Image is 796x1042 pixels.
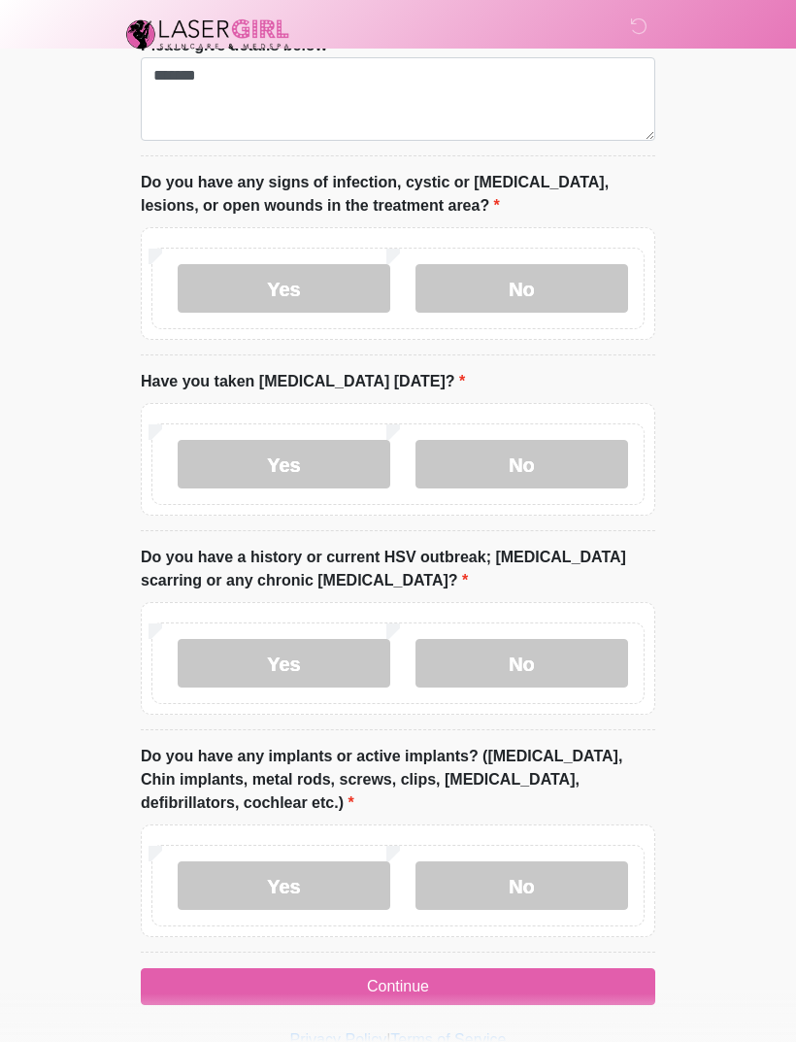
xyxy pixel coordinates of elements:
label: No [415,440,628,488]
label: Yes [178,440,390,488]
label: Yes [178,861,390,910]
label: Do you have any implants or active implants? ([MEDICAL_DATA], Chin implants, metal rods, screws, ... [141,745,655,815]
label: Do you have any signs of infection, cystic or [MEDICAL_DATA], lesions, or open wounds in the trea... [141,171,655,218]
label: Yes [178,639,390,688]
label: Do you have a history or current HSV outbreak; [MEDICAL_DATA] scarring or any chronic [MEDICAL_DA... [141,546,655,592]
label: Yes [178,264,390,313]
label: No [415,861,628,910]
label: No [415,639,628,688]
label: No [415,264,628,313]
label: Have you taken [MEDICAL_DATA] [DATE]? [141,370,465,393]
button: Continue [141,968,655,1005]
img: Laser Girl Med Spa LLC Logo [121,15,294,53]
